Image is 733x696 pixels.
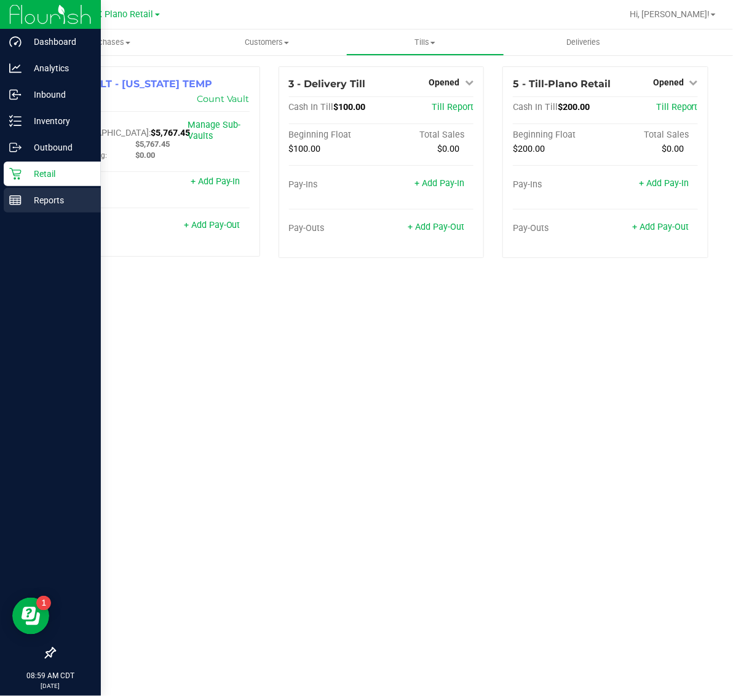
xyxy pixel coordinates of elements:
a: Purchases [30,29,188,55]
a: Till Report [656,102,698,112]
span: $200.00 [558,102,590,112]
span: Tills [347,37,504,48]
a: + Add Pay-Out [632,222,689,232]
inline-svg: Reports [9,194,22,206]
p: Inventory [22,114,95,128]
a: Manage Sub-Vaults [188,120,240,141]
p: 08:59 AM CDT [6,670,95,681]
inline-svg: Outbound [9,141,22,154]
p: [DATE] [6,681,95,690]
span: Customers [188,37,345,48]
a: Count Vault [197,93,250,104]
a: Till Report [432,102,473,112]
span: $100.00 [334,102,366,112]
inline-svg: Inventory [9,115,22,127]
a: + Add Pay-Out [184,220,240,230]
a: Deliveries [504,29,662,55]
div: Total Sales [381,130,473,141]
span: $5,767.45 [151,128,190,138]
div: Pay-Ins [65,178,157,189]
a: + Add Pay-In [639,178,689,189]
inline-svg: Inbound [9,88,22,101]
span: TX Plano Retail [92,9,154,20]
p: Inbound [22,87,95,102]
inline-svg: Analytics [9,62,22,74]
a: + Add Pay-In [414,178,464,189]
a: + Add Pay-Out [408,222,464,232]
span: Cash In Till [513,102,558,112]
span: 3 - Delivery Till [289,78,366,90]
span: Deliveries [550,37,617,48]
span: $100.00 [289,144,321,154]
p: Reports [22,193,95,208]
span: Cash In Till [289,102,334,112]
a: + Add Pay-In [191,176,240,187]
div: Pay-Outs [65,221,157,232]
inline-svg: Retail [9,168,22,180]
p: Analytics [22,61,95,76]
div: Pay-Outs [289,223,381,234]
div: Pay-Ins [289,179,381,190]
span: Opened [429,77,459,87]
a: Tills [346,29,504,55]
div: Pay-Outs [513,223,605,234]
div: Beginning Float [513,130,605,141]
span: $5,767.45 [135,139,170,149]
span: $0.00 [662,144,684,154]
a: Customers [188,29,346,55]
iframe: Resource center [12,598,49,635]
p: Retail [22,166,95,181]
p: Outbound [22,140,95,155]
span: $0.00 [437,144,459,154]
div: Beginning Float [289,130,381,141]
span: Purchases [30,37,188,48]
div: Total Sales [606,130,698,141]
inline-svg: Dashboard [9,36,22,48]
p: Dashboard [22,34,95,49]
div: Pay-Ins [513,179,605,190]
span: 1 - VAULT - [US_STATE] TEMP RETAIL [65,78,212,104]
span: $200.00 [513,144,545,154]
span: Opened [653,77,684,87]
span: $0.00 [135,151,155,160]
span: Cash In [GEOGRAPHIC_DATA]: [65,117,151,138]
iframe: Resource center unread badge [36,596,51,611]
span: 5 - Till-Plano Retail [513,78,611,90]
span: Hi, [PERSON_NAME]! [630,9,710,19]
